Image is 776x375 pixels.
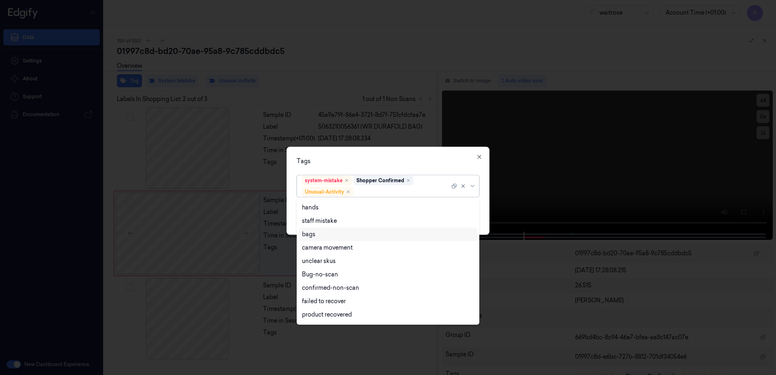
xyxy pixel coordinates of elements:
div: unclear skus [302,257,336,265]
div: Remove ,Shopper Confirmed [406,178,411,183]
div: camera movement [302,244,353,252]
div: Remove ,system-mistake [344,178,349,183]
div: bags [302,230,315,239]
div: confirmed-non-scan [302,284,359,292]
div: Bug-no-scan [302,270,338,279]
div: staff mistake [302,217,337,225]
div: Remove ,Unusual-Activity [346,190,351,194]
div: hands [302,203,319,212]
div: system-mistake [305,177,343,184]
div: failed to recover [302,297,346,306]
div: Shopper Confirmed [356,177,404,184]
div: Unusual-Activity [305,188,344,196]
div: Tags [297,157,479,166]
div: product recovered [302,310,352,319]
